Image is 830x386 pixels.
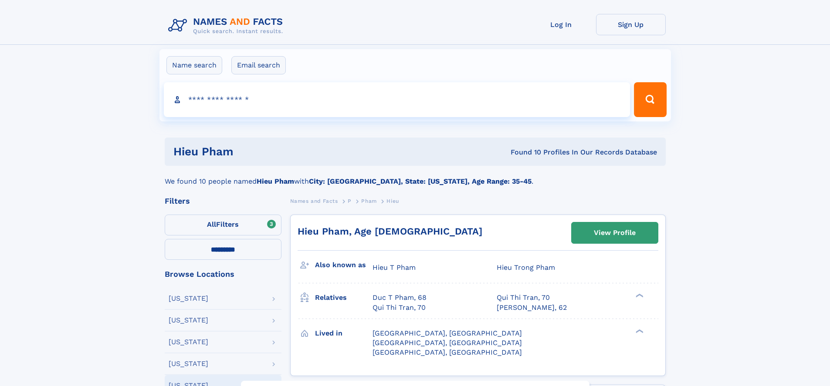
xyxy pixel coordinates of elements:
[173,146,372,157] h1: Hieu Pham
[594,223,636,243] div: View Profile
[169,295,208,302] div: [US_STATE]
[361,198,376,204] span: Pham
[373,329,522,337] span: [GEOGRAPHIC_DATA], [GEOGRAPHIC_DATA]
[348,198,352,204] span: P
[315,258,373,272] h3: Also known as
[634,328,644,334] div: ❯
[165,270,281,278] div: Browse Locations
[634,82,666,117] button: Search Button
[372,148,657,157] div: Found 10 Profiles In Our Records Database
[497,263,555,272] span: Hieu Trong Pham
[290,195,338,206] a: Names and Facts
[315,290,373,305] h3: Relatives
[231,56,286,74] label: Email search
[166,56,222,74] label: Name search
[169,360,208,367] div: [US_STATE]
[298,226,482,237] a: Hieu Pham, Age [DEMOGRAPHIC_DATA]
[373,303,426,312] a: Qui Thi Tran, 70
[309,177,532,185] b: City: [GEOGRAPHIC_DATA], State: [US_STATE], Age Range: 35-45
[169,317,208,324] div: [US_STATE]
[596,14,666,35] a: Sign Up
[348,195,352,206] a: P
[526,14,596,35] a: Log In
[207,220,216,228] span: All
[634,293,644,299] div: ❯
[373,293,427,302] a: Duc T Pham, 68
[169,339,208,346] div: [US_STATE]
[373,263,416,272] span: Hieu T Pham
[164,82,630,117] input: search input
[386,198,399,204] span: Hieu
[315,326,373,341] h3: Lived in
[165,197,281,205] div: Filters
[165,166,666,187] div: We found 10 people named with .
[361,195,376,206] a: Pham
[497,293,550,302] a: Qui Thi Tran, 70
[497,303,567,312] a: [PERSON_NAME], 62
[572,222,658,243] a: View Profile
[257,177,294,185] b: Hieu Pham
[373,339,522,347] span: [GEOGRAPHIC_DATA], [GEOGRAPHIC_DATA]
[373,348,522,356] span: [GEOGRAPHIC_DATA], [GEOGRAPHIC_DATA]
[165,215,281,235] label: Filters
[165,14,290,37] img: Logo Names and Facts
